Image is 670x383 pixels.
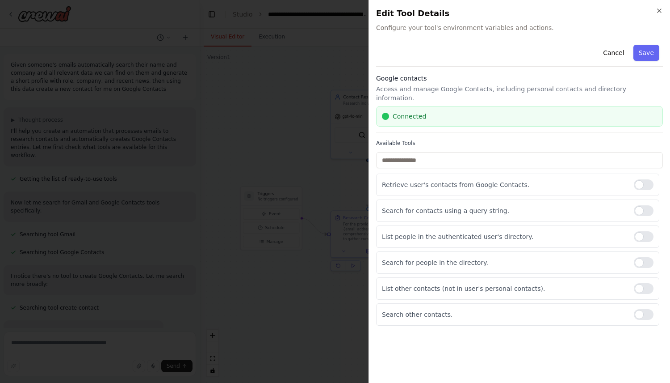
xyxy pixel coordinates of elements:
p: Search for contacts using a query string. [382,206,627,215]
p: Search other contacts. [382,310,627,319]
p: List people in the authenticated user's directory. [382,232,627,241]
h2: Edit Tool Details [376,7,663,20]
button: Save [633,45,659,61]
p: List other contacts (not in user's personal contacts). [382,284,627,293]
button: Cancel [598,45,629,61]
span: Configure your tool's environment variables and actions. [376,23,663,32]
p: Retrieve user's contacts from Google Contacts. [382,180,627,189]
span: Connected [393,112,426,121]
p: Search for people in the directory. [382,258,627,267]
h3: Google contacts [376,74,663,83]
label: Available Tools [376,140,663,147]
p: Access and manage Google Contacts, including personal contacts and directory information. [376,85,663,102]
